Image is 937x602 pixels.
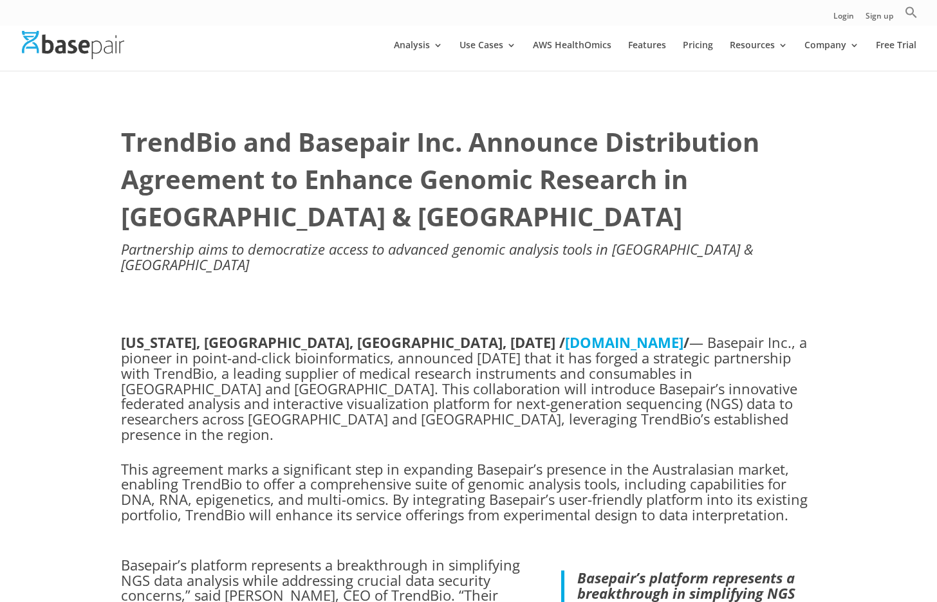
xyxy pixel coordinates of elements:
[121,333,689,352] strong: [US_STATE], [GEOGRAPHIC_DATA], [GEOGRAPHIC_DATA], [DATE] / /
[804,41,859,71] a: Company
[121,124,759,234] strong: TrendBio and Basepair Inc. Announce Distribution Agreement to Enhance Genomic Research in [GEOGRA...
[459,41,516,71] a: Use Cases
[628,41,666,71] a: Features
[121,239,754,274] i: Partnership aims to democratize access to advanced genomic analysis tools in [GEOGRAPHIC_DATA] & ...
[905,6,918,26] a: Search Icon Link
[876,41,916,71] a: Free Trial
[833,12,854,26] a: Login
[121,462,816,523] p: This agreement marks a significant step in expanding Basepair’s presence in the Australasian mark...
[565,333,683,352] a: [DOMAIN_NAME]
[905,6,918,19] svg: Search
[22,31,124,59] img: Basepair
[730,41,788,71] a: Resources
[683,41,713,71] a: Pricing
[866,12,893,26] a: Sign up
[533,41,611,71] a: AWS HealthOmics
[121,335,816,442] p: — Basepair Inc., a pioneer in point-and-click bioinformatics, announced [DATE] that it has forged...
[394,41,443,71] a: Analysis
